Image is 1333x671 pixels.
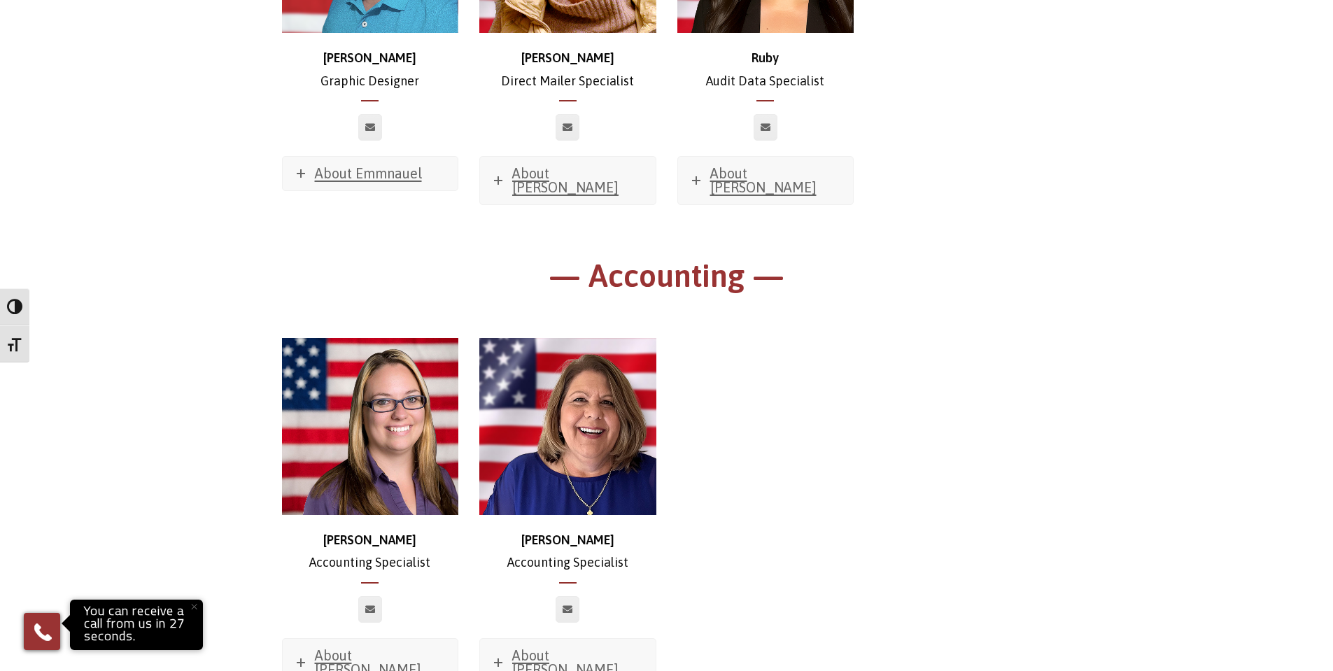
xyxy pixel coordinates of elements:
[31,621,54,643] img: Phone icon
[283,157,458,190] a: About Emmnauel
[710,165,817,195] span: About [PERSON_NAME]
[521,50,614,65] strong: [PERSON_NAME]
[282,47,459,92] p: Graphic Designer
[315,165,422,181] span: About Emmnauel
[479,529,656,574] p: Accounting Specialist
[480,157,656,204] a: About [PERSON_NAME]
[479,338,656,515] img: Judy Martocchio_500x500
[479,47,656,92] p: Direct Mailer Specialist
[521,532,614,547] strong: [PERSON_NAME]
[678,157,854,204] a: About [PERSON_NAME]
[282,529,459,574] p: Accounting Specialist
[323,532,416,547] strong: [PERSON_NAME]
[512,165,619,195] span: About [PERSON_NAME]
[677,47,854,92] p: Audit Data Specialist
[323,50,416,65] strong: [PERSON_NAME]
[282,255,1052,304] h1: — Accounting —
[73,603,199,647] p: You can receive a call from us in 27 seconds.
[282,338,459,515] img: website image temp stephanie 2 (1)
[178,591,209,622] button: Close
[752,50,779,65] strong: Ruby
